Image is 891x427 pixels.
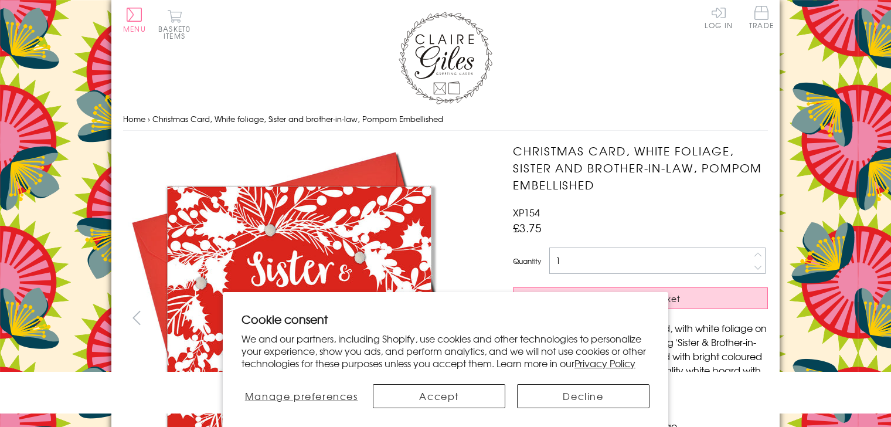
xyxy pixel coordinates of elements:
[373,384,505,408] button: Accept
[123,23,146,34] span: Menu
[158,9,191,39] button: Basket0 items
[574,356,635,370] a: Privacy Policy
[242,311,649,327] h2: Cookie consent
[749,6,774,31] a: Trade
[148,113,150,124] span: ›
[513,205,540,219] span: XP154
[152,113,443,124] span: Christmas Card, White foliage, Sister and brother-in-law, Pompom Embellished
[399,12,492,104] img: Claire Giles Greetings Cards
[513,256,541,266] label: Quantity
[242,333,649,369] p: We and our partners, including Shopify, use cookies and other technologies to personalize your ex...
[164,23,191,41] span: 0 items
[517,384,649,408] button: Decline
[123,107,768,131] nav: breadcrumbs
[123,8,146,32] button: Menu
[513,219,542,236] span: £3.75
[749,6,774,29] span: Trade
[245,389,358,403] span: Manage preferences
[123,113,145,124] a: Home
[705,6,733,29] a: Log In
[123,304,149,331] button: prev
[513,143,768,193] h1: Christmas Card, White foliage, Sister and brother-in-law, Pompom Embellished
[242,384,361,408] button: Manage preferences
[513,287,768,309] button: Add to Basket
